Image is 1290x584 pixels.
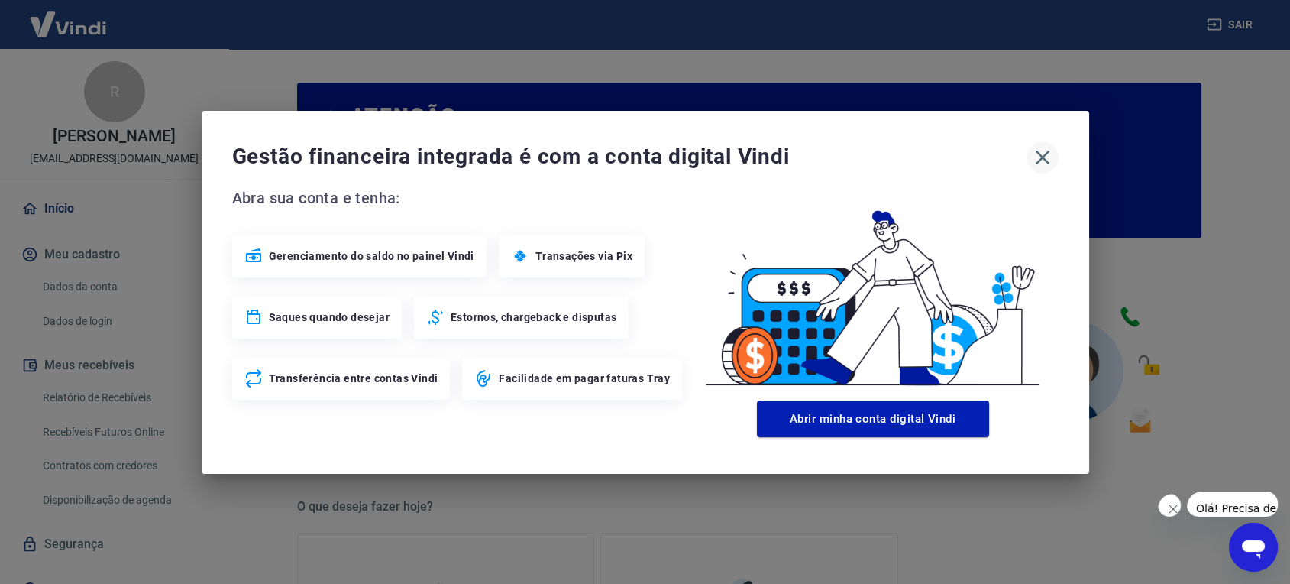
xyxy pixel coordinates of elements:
[451,310,616,325] span: Estornos, chargeback e disputas
[1187,492,1278,517] iframe: Mensagem da empresa
[269,371,438,386] span: Transferência entre contas Vindi
[232,186,687,210] span: Abra sua conta e tenha:
[757,401,989,437] button: Abrir minha conta digital Vindi
[269,248,474,264] span: Gerenciamento do saldo no painel Vindi
[9,11,128,23] span: Olá! Precisa de ajuda?
[687,186,1059,394] img: Good Billing
[1229,523,1278,572] iframe: Botão para abrir a janela de mensagens
[535,248,632,264] span: Transações via Pix
[232,141,1027,172] span: Gestão financeira integrada é com a conta digital Vindi
[499,371,670,386] span: Facilidade em pagar faturas Tray
[1158,494,1181,517] iframe: Fechar mensagem
[269,310,390,325] span: Saques quando desejar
